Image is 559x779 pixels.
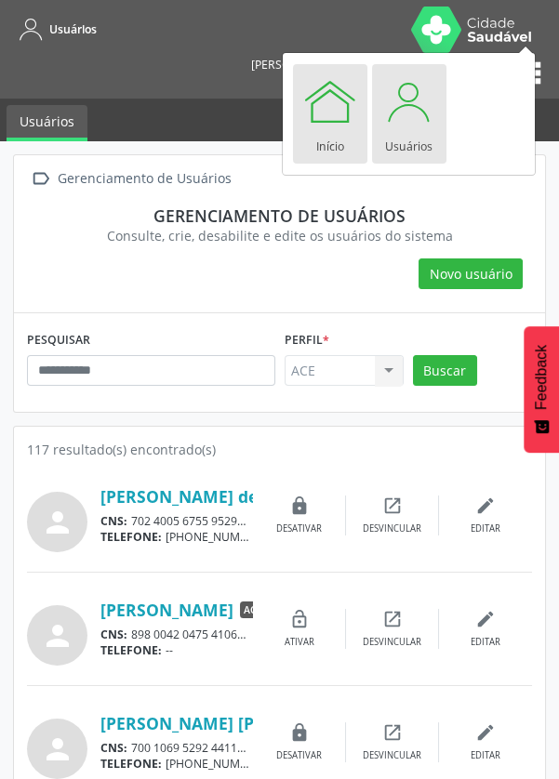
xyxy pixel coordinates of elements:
a:  Gerenciamento de Usuários [27,165,234,192]
span: CNS: [100,627,127,642]
span: Novo usuário [430,264,512,284]
div: 898 0042 0475 4106 075.494.691-64 [100,627,253,642]
a: Usuários [372,64,446,164]
div: 117 resultado(s) encontrado(s) [27,440,532,459]
div: Gerenciamento de usuários [40,205,519,226]
div: Desvincular [363,636,421,649]
i: edit [475,495,496,516]
div: 702 4005 6755 9529 137.811.576-79 [100,513,253,529]
a: [PERSON_NAME] [100,600,233,620]
i: person [41,506,74,539]
i: person [41,619,74,653]
a: [PERSON_NAME] de [PERSON_NAME] [100,486,395,507]
i: lock [289,495,310,516]
button: Feedback - Mostrar pesquisa [524,326,559,453]
div: Desvincular [363,749,421,762]
div: Consulte, crie, desabilite e edite os usuários do sistema [40,226,519,245]
label: Perfil [285,326,329,355]
a: Início [293,64,367,164]
div: [PERSON_NAME] [PERSON_NAME] [251,57,433,73]
label: PESQUISAR [27,326,90,355]
div: Editar [471,522,500,535]
div: 700 1069 5292 4411 131.199.936-11 [100,740,253,756]
span: ACE [240,601,265,618]
span: CNS: [100,740,127,756]
a: Usuários [7,105,87,141]
div: Desativar [276,749,322,762]
div: Gerenciamento de Usuários [54,165,234,192]
a: Usuários [13,14,97,45]
div: Ativar [285,636,314,649]
button: Novo usuário [419,258,523,290]
button: Buscar [413,355,477,387]
span: CPF: [250,627,275,642]
i: lock [289,722,310,743]
span: Feedback [533,345,550,410]
i: lock_open [289,609,310,629]
div: -- [100,642,253,658]
span: CNS: [100,513,127,529]
span: Usuários [49,21,97,37]
div: Editar [471,749,500,762]
i: open_in_new [382,609,403,629]
div: Desativar [276,522,322,535]
span: CPF: [250,513,275,529]
i:  [27,165,54,192]
span: CPF: [250,740,275,756]
i: open_in_new [382,722,403,743]
span: TELEFONE: [100,642,162,658]
div: [PHONE_NUMBER] [100,529,253,545]
div: Editar [471,636,500,649]
i: open_in_new [382,495,403,516]
i: edit [475,609,496,629]
a: [PERSON_NAME] [PERSON_NAME] [100,713,371,733]
div: Desvincular [363,522,421,535]
span: TELEFONE: [100,529,162,545]
div: [PHONE_NUMBER] [100,756,253,772]
span: TELEFONE: [100,756,162,772]
i: edit [475,722,496,743]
